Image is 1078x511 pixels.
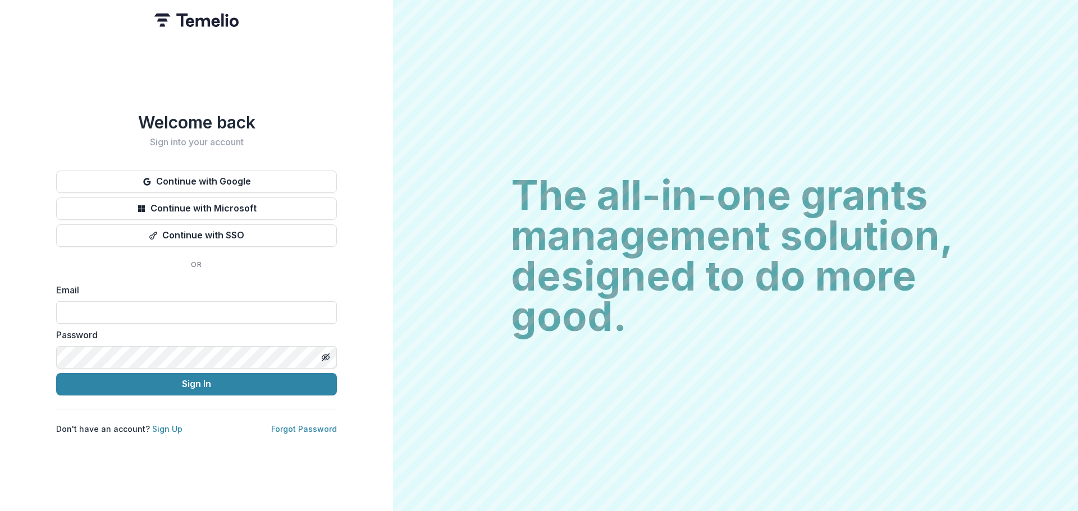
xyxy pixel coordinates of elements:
label: Email [56,283,330,297]
button: Continue with Google [56,171,337,193]
p: Don't have an account? [56,423,182,435]
button: Continue with SSO [56,224,337,247]
button: Toggle password visibility [317,348,335,366]
button: Sign In [56,373,337,395]
button: Continue with Microsoft [56,197,337,220]
a: Sign Up [152,424,182,434]
h1: Welcome back [56,112,337,132]
a: Forgot Password [271,424,337,434]
img: Temelio [154,13,239,27]
label: Password [56,328,330,342]
h2: Sign into your account [56,137,337,148]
